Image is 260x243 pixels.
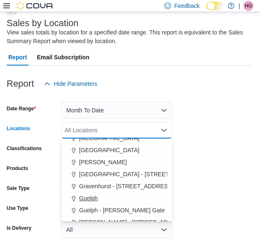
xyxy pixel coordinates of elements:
[206,2,224,10] input: Dark Mode
[7,18,79,28] h3: Sales by Location
[17,2,54,10] img: Cova
[79,194,98,202] span: Guelph
[61,102,172,119] button: Month To Date
[7,225,31,231] label: Is Delivery
[79,206,165,214] span: Guelph - [PERSON_NAME] Gate
[243,1,253,11] div: Hannah Gabriel
[7,145,42,152] label: Classifications
[7,185,29,192] label: Sale Type
[7,125,30,132] label: Locations
[206,10,207,11] span: Dark Mode
[79,218,189,226] span: [PERSON_NAME] - [STREET_ADDRESS]
[174,2,200,10] span: Feedback
[245,1,252,11] span: HG
[79,170,202,178] span: [GEOGRAPHIC_DATA] - [STREET_ADDRESS]
[61,216,172,228] button: [PERSON_NAME] - [STREET_ADDRESS]
[7,205,28,211] label: Use Type
[7,79,34,89] h3: Report
[61,156,172,168] button: [PERSON_NAME]
[54,80,97,88] span: Hide Parameters
[41,75,101,92] button: Hide Parameters
[61,204,172,216] button: Guelph - [PERSON_NAME] Gate
[7,165,28,172] label: Products
[7,28,249,46] div: View sales totals by location for a specified date range. This report is equivalent to the Sales ...
[79,146,140,154] span: [GEOGRAPHIC_DATA]
[61,192,172,204] button: Guelph
[61,180,172,192] button: Gravenhurst - [STREET_ADDRESS]
[7,105,36,112] label: Date Range
[61,132,172,144] button: [GEOGRAPHIC_DATA]
[61,221,172,238] button: All
[238,1,240,11] p: |
[61,168,172,180] button: [GEOGRAPHIC_DATA] - [STREET_ADDRESS]
[161,127,167,134] button: Close list of options
[8,49,27,66] span: Report
[79,158,127,166] span: [PERSON_NAME]
[79,182,173,190] span: Gravenhurst - [STREET_ADDRESS]
[37,49,89,66] span: Email Subscription
[61,144,172,156] button: [GEOGRAPHIC_DATA]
